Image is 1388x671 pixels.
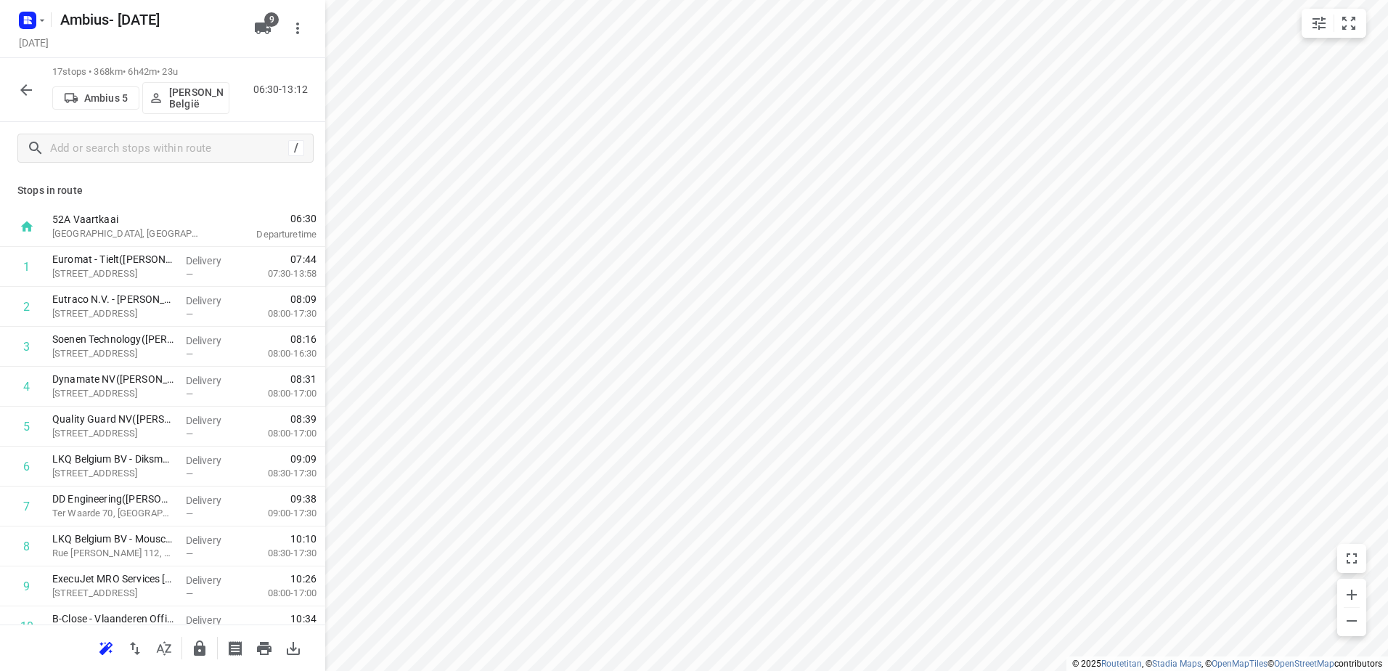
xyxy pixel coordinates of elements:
p: 17 stops • 368km • 6h42m • 23u [52,65,229,79]
a: Routetitan [1101,659,1142,669]
div: 7 [23,500,30,513]
span: — [186,548,193,559]
div: 10 [20,619,33,633]
span: 09:09 [290,452,317,466]
p: 08:30-17:30 [245,546,317,561]
span: 08:16 [290,332,317,346]
p: LKQ Belgium BV - Mouscron(Davey Papegaey) [52,532,174,546]
span: Reoptimize route [91,640,121,654]
p: DD Engineering(Hannelore Beel (DD Engineering)) [52,492,174,506]
button: Fit zoom [1334,9,1363,38]
p: 09:00-17:30 [245,506,317,521]
p: [GEOGRAPHIC_DATA], [GEOGRAPHIC_DATA] [52,227,203,241]
span: Sort by time window [150,640,179,654]
span: — [186,508,193,519]
span: — [186,269,193,280]
p: 08:00-16:30 [245,346,317,361]
p: Soenen Technology(Chloë Verfaillie) [52,332,174,346]
p: Moorseelsesteenweg 17, Roeselare [52,386,174,401]
p: LKQ Belgium BV - Diksmuide(Michael Boen) [52,452,174,466]
p: 08:30-17:30 [245,466,317,481]
p: Delivery [186,253,240,268]
span: 08:31 [290,372,317,386]
h5: Rename [54,8,242,31]
span: 10:34 [290,611,317,626]
span: Print route [250,640,279,654]
p: 08:00-17:00 [245,426,317,441]
span: — [186,468,193,479]
p: ExecuJet MRO Services Belgium N.V.(Barbara Hellin) [52,572,174,586]
span: 07:44 [290,252,317,267]
p: 06:30-13:12 [253,82,314,97]
p: Szamotulystraat 16, Tielt [52,267,174,281]
p: Delivery [186,413,240,428]
span: 09:38 [290,492,317,506]
p: Wijnendalestraat 190, Roeselare [52,346,174,361]
div: 2 [23,300,30,314]
p: Delivery [186,493,240,508]
p: Delivery [186,573,240,587]
div: 8 [23,540,30,553]
div: small contained button group [1302,9,1366,38]
div: 5 [23,420,30,434]
p: 52A Vaartkaai [52,212,203,227]
a: Stadia Maps [1152,659,1201,669]
button: Map settings [1305,9,1334,38]
p: Kortrijkstraat 345D, Wevelgem [52,586,174,601]
p: Delivery [186,293,240,308]
span: — [186,349,193,359]
p: Ambius 5 [84,92,128,104]
span: Print shipping labels [221,640,250,654]
p: Euromat - Tielt(Sandra De Witte) [52,252,174,267]
p: Industrieweg 35, Roeselare [52,306,174,321]
p: Departure time [221,227,317,242]
div: / [288,140,304,156]
p: Rue Jules Vantieghem 112, Mouscron [52,546,174,561]
span: 9 [264,12,279,27]
p: Dynamate NV(Sybrien Vandaele) [52,372,174,386]
button: More [283,14,312,43]
span: 10:26 [290,572,317,586]
p: Delivery [186,613,240,627]
p: Delivery [186,373,240,388]
div: 3 [23,340,30,354]
button: [PERSON_NAME] België [142,82,229,114]
span: 08:09 [290,292,317,306]
span: 10:10 [290,532,317,546]
p: [PERSON_NAME] België [169,86,223,110]
p: B-Close - Vlaanderen Office(Aline Honoré) [52,611,174,626]
p: 08:00-17:00 [245,586,317,601]
input: Add or search stops within route [50,137,288,160]
div: 9 [23,579,30,593]
li: © 2025 , © , © © contributors [1072,659,1382,669]
span: — [186,588,193,599]
p: [STREET_ADDRESS] [52,466,174,481]
span: 08:39 [290,412,317,426]
span: Reverse route [121,640,150,654]
p: 08:00-17:30 [245,306,317,321]
p: Ter Waarde 70, [GEOGRAPHIC_DATA] [52,506,174,521]
p: 07:30-13:58 [245,267,317,281]
span: 06:30 [221,211,317,226]
p: Quality Guard NV(Amber Dedecker) [52,412,174,426]
button: Ambius 5 [52,86,139,110]
span: Download route [279,640,308,654]
p: Delivery [186,453,240,468]
a: OpenMapTiles [1212,659,1267,669]
p: Stops in route [17,183,308,198]
div: 6 [23,460,30,473]
p: 08:00-17:00 [245,386,317,401]
div: 1 [23,260,30,274]
a: OpenStreetMap [1274,659,1334,669]
span: — [186,389,193,399]
span: — [186,428,193,439]
button: 9 [248,14,277,43]
p: Verbrandhofstraat 41, Roeselare [52,426,174,441]
button: Lock route [185,634,214,663]
p: Delivery [186,533,240,548]
h5: Project date [13,34,54,51]
div: 4 [23,380,30,394]
p: Delivery [186,333,240,348]
p: Eutraco N.V. - [PERSON_NAME]([PERSON_NAME]) [52,292,174,306]
span: — [186,309,193,320]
